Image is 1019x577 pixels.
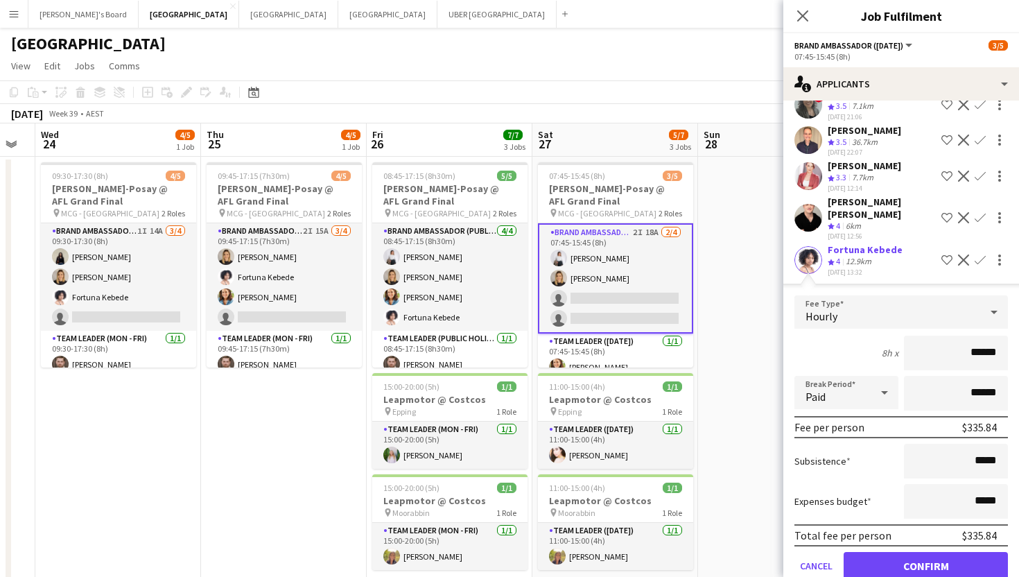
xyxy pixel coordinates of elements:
[166,171,185,181] span: 4/5
[372,331,528,378] app-card-role: Team Leader (Public Holiday)1/108:45-17:15 (8h30m)[PERSON_NAME]
[836,101,846,111] span: 3.5
[207,128,224,141] span: Thu
[11,33,166,54] h1: [GEOGRAPHIC_DATA]
[794,40,903,51] span: Brand Ambassador (Saturday)
[843,256,874,268] div: 12.9km
[828,268,903,277] div: [DATE] 13:32
[342,141,360,152] div: 1 Job
[794,51,1008,62] div: 07:45-15:45 (8h)
[538,523,693,570] app-card-role: Team Leader ([DATE])1/111:00-15:00 (4h)[PERSON_NAME]
[504,141,525,152] div: 3 Jobs
[370,136,383,152] span: 26
[828,124,901,137] div: [PERSON_NAME]
[794,528,891,542] div: Total fee per person
[783,7,1019,25] h3: Job Fulfilment
[704,128,720,141] span: Sun
[86,108,104,119] div: AEST
[663,171,682,181] span: 3/5
[828,243,903,256] div: Fortuna Kebede
[849,172,876,184] div: 7.7km
[538,373,693,469] div: 11:00-15:00 (4h)1/1Leapmotor @ Costcos Epping1 RoleTeam Leader ([DATE])1/111:00-15:00 (4h)[PERSON...
[41,331,196,378] app-card-role: Team Leader (Mon - Fri)1/109:30-17:30 (8h)[PERSON_NAME]
[828,148,901,157] div: [DATE] 22:07
[538,162,693,368] app-job-card: 07:45-15:45 (8h)3/5[PERSON_NAME]-Posay @ AFL Grand Final MCG - [GEOGRAPHIC_DATA]2 RolesBrand Amba...
[503,130,523,140] span: 7/7
[176,141,194,152] div: 1 Job
[392,208,491,218] span: MCG - [GEOGRAPHIC_DATA]
[372,494,528,507] h3: Leapmotor @ Costcos
[372,373,528,469] div: 15:00-20:00 (5h)1/1Leapmotor @ Costcos Epping1 RoleTeam Leader (Mon - Fri)1/115:00-20:00 (5h)[PER...
[11,107,43,121] div: [DATE]
[659,208,682,218] span: 2 Roles
[538,422,693,469] app-card-role: Team Leader ([DATE])1/111:00-15:00 (4h)[PERSON_NAME]
[204,136,224,152] span: 25
[372,474,528,570] app-job-card: 15:00-20:00 (5h)1/1Leapmotor @ Costcos Moorabbin1 RoleTeam Leader (Mon - Fri)1/115:00-20:00 (5h)[...
[39,57,66,75] a: Edit
[549,171,605,181] span: 07:45-15:45 (8h)
[372,393,528,406] h3: Leapmotor @ Costcos
[139,1,239,28] button: [GEOGRAPHIC_DATA]
[41,162,196,368] app-job-card: 09:30-17:30 (8h)4/5[PERSON_NAME]-Posay @ AFL Grand Final MCG - [GEOGRAPHIC_DATA]2 RolesBrand Amba...
[836,137,846,147] span: 3.5
[497,171,516,181] span: 5/5
[103,57,146,75] a: Comms
[538,182,693,207] h3: [PERSON_NAME]-Posay @ AFL Grand Final
[663,381,682,392] span: 1/1
[805,309,837,323] span: Hourly
[383,483,439,493] span: 15:00-20:00 (5h)
[669,130,688,140] span: 5/7
[536,136,553,152] span: 27
[338,1,437,28] button: [GEOGRAPHIC_DATA]
[828,112,901,121] div: [DATE] 21:06
[207,331,362,378] app-card-role: Team Leader (Mon - Fri)1/109:45-17:15 (7h30m)[PERSON_NAME]
[538,393,693,406] h3: Leapmotor @ Costcos
[41,182,196,207] h3: [PERSON_NAME]-Posay @ AFL Grand Final
[794,495,871,508] label: Expenses budget
[962,420,997,434] div: $335.84
[538,494,693,507] h3: Leapmotor @ Costcos
[882,347,898,359] div: 8h x
[69,57,101,75] a: Jobs
[849,137,880,148] div: 36.7km
[962,528,997,542] div: $335.84
[663,483,682,493] span: 1/1
[74,60,95,72] span: Jobs
[207,182,362,207] h3: [PERSON_NAME]-Posay @ AFL Grand Final
[6,57,36,75] a: View
[437,1,557,28] button: UBER [GEOGRAPHIC_DATA]
[218,171,290,181] span: 09:45-17:15 (7h30m)
[372,162,528,368] app-job-card: 08:45-17:15 (8h30m)5/5[PERSON_NAME]-Posay @ AFL Grand Final MCG - [GEOGRAPHIC_DATA]2 RolesBrand A...
[549,483,605,493] span: 11:00-15:00 (4h)
[496,406,516,417] span: 1 Role
[828,232,936,241] div: [DATE] 12:56
[52,171,108,181] span: 09:30-17:30 (8h)
[162,208,185,218] span: 2 Roles
[538,223,693,334] app-card-role: Brand Ambassador ([DATE])2I18A2/407:45-15:45 (8h)[PERSON_NAME][PERSON_NAME]
[794,40,914,51] button: Brand Ambassador ([DATE])
[175,130,195,140] span: 4/5
[46,108,80,119] span: Week 39
[558,406,582,417] span: Epping
[836,172,846,182] span: 3.3
[493,208,516,218] span: 2 Roles
[227,208,325,218] span: MCG - [GEOGRAPHIC_DATA]
[383,171,455,181] span: 08:45-17:15 (8h30m)
[794,455,851,467] label: Subsistence
[828,160,901,172] div: [PERSON_NAME]
[783,67,1019,101] div: Applicants
[558,508,595,518] span: Moorabbin
[828,196,936,221] div: [PERSON_NAME] [PERSON_NAME]
[392,508,430,518] span: Moorabbin
[794,420,864,434] div: Fee per person
[44,60,60,72] span: Edit
[28,1,139,28] button: [PERSON_NAME]'s Board
[372,523,528,570] app-card-role: Team Leader (Mon - Fri)1/115:00-20:00 (5h)[PERSON_NAME]
[662,508,682,518] span: 1 Role
[341,130,360,140] span: 4/5
[558,208,656,218] span: MCG - [GEOGRAPHIC_DATA]
[497,483,516,493] span: 1/1
[109,60,140,72] span: Comms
